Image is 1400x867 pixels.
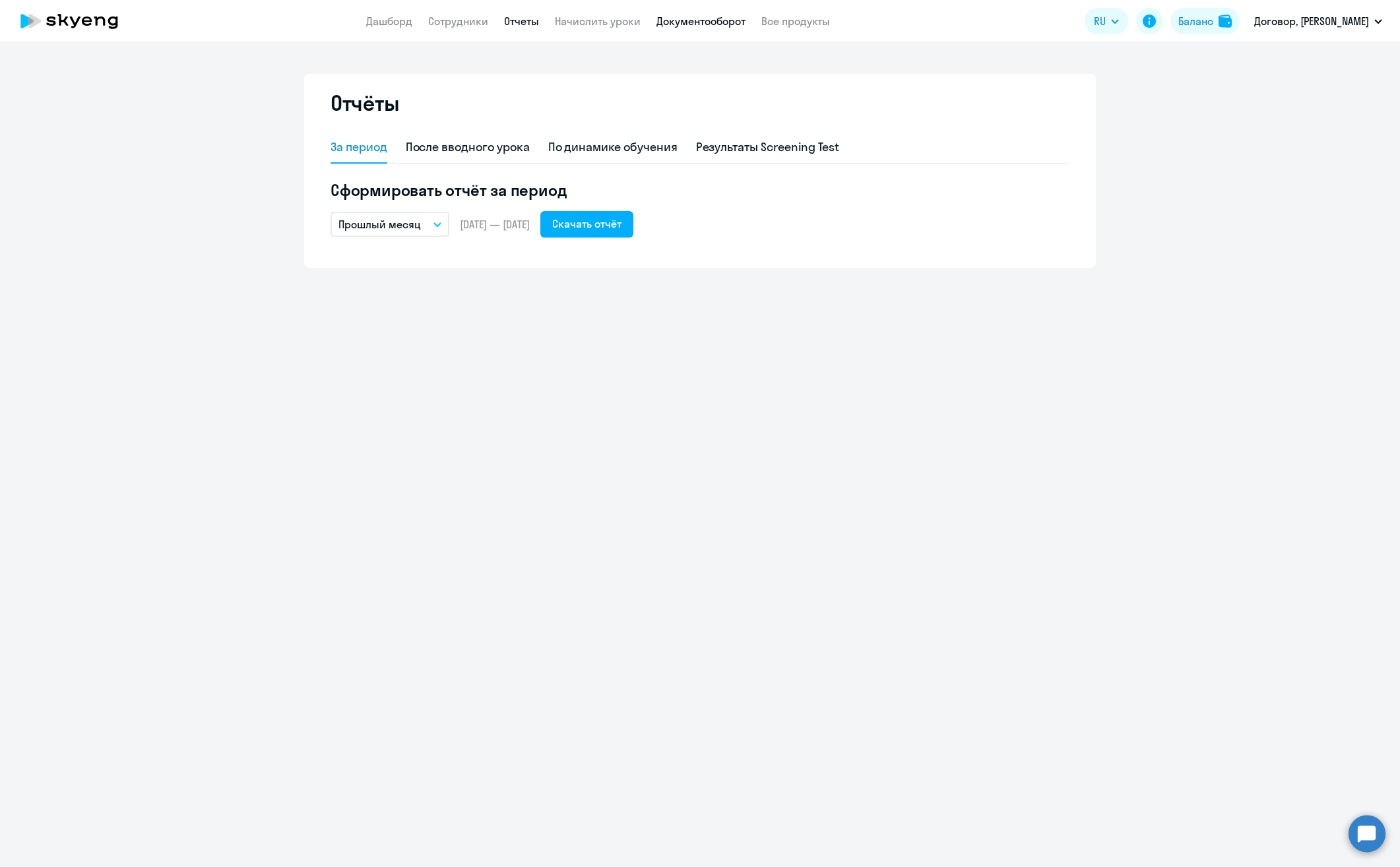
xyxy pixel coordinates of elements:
div: Баланс [1178,13,1213,29]
a: Дашборд [366,15,412,28]
a: Сотрудники [428,15,488,28]
button: Скачать отчёт [540,211,633,238]
button: Прошлый месяц [331,212,449,237]
button: Договор, [PERSON_NAME] [1248,5,1389,37]
span: [DATE] — [DATE] [460,217,530,232]
div: Скачать отчёт [552,216,621,232]
button: Балансbalance [1170,8,1240,34]
p: Договор, [PERSON_NAME] [1254,13,1369,29]
p: Прошлый месяц [338,216,421,232]
button: RU [1085,8,1128,34]
span: RU [1094,13,1106,29]
a: Документооборот [656,15,746,28]
div: Результаты Screening Test [696,139,840,156]
a: Отчеты [504,15,539,28]
a: Все продукты [761,15,830,28]
h2: Отчёты [331,90,399,116]
div: После вводного урока [406,139,530,156]
img: balance [1219,15,1232,28]
h5: Сформировать отчёт за период [331,179,1069,201]
div: За период [331,139,387,156]
a: Начислить уроки [555,15,641,28]
div: По динамике обучения [548,139,678,156]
